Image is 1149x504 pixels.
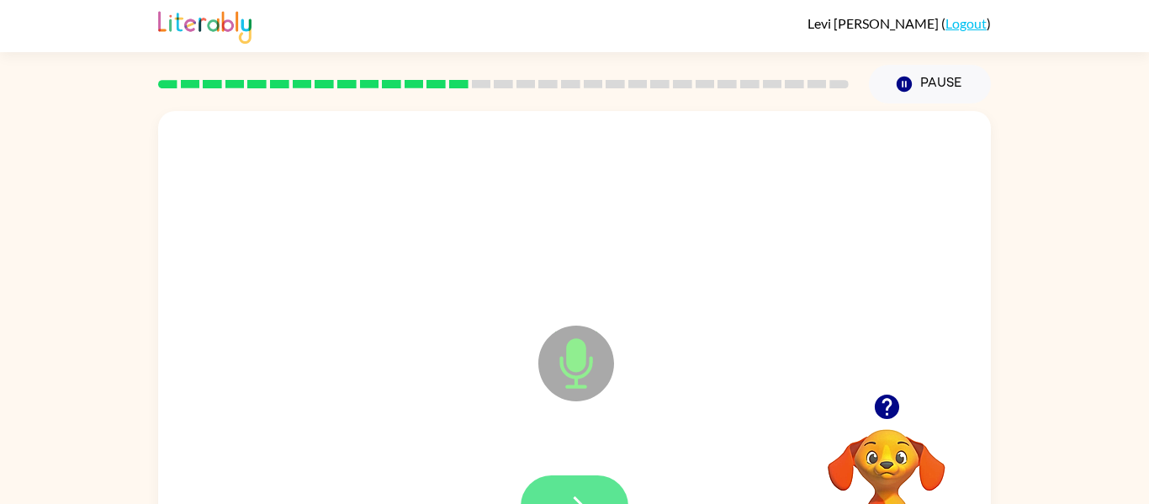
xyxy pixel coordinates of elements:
[945,15,987,31] a: Logout
[869,65,991,103] button: Pause
[158,7,252,44] img: Literably
[807,15,991,31] div: ( )
[807,15,941,31] span: Levi [PERSON_NAME]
